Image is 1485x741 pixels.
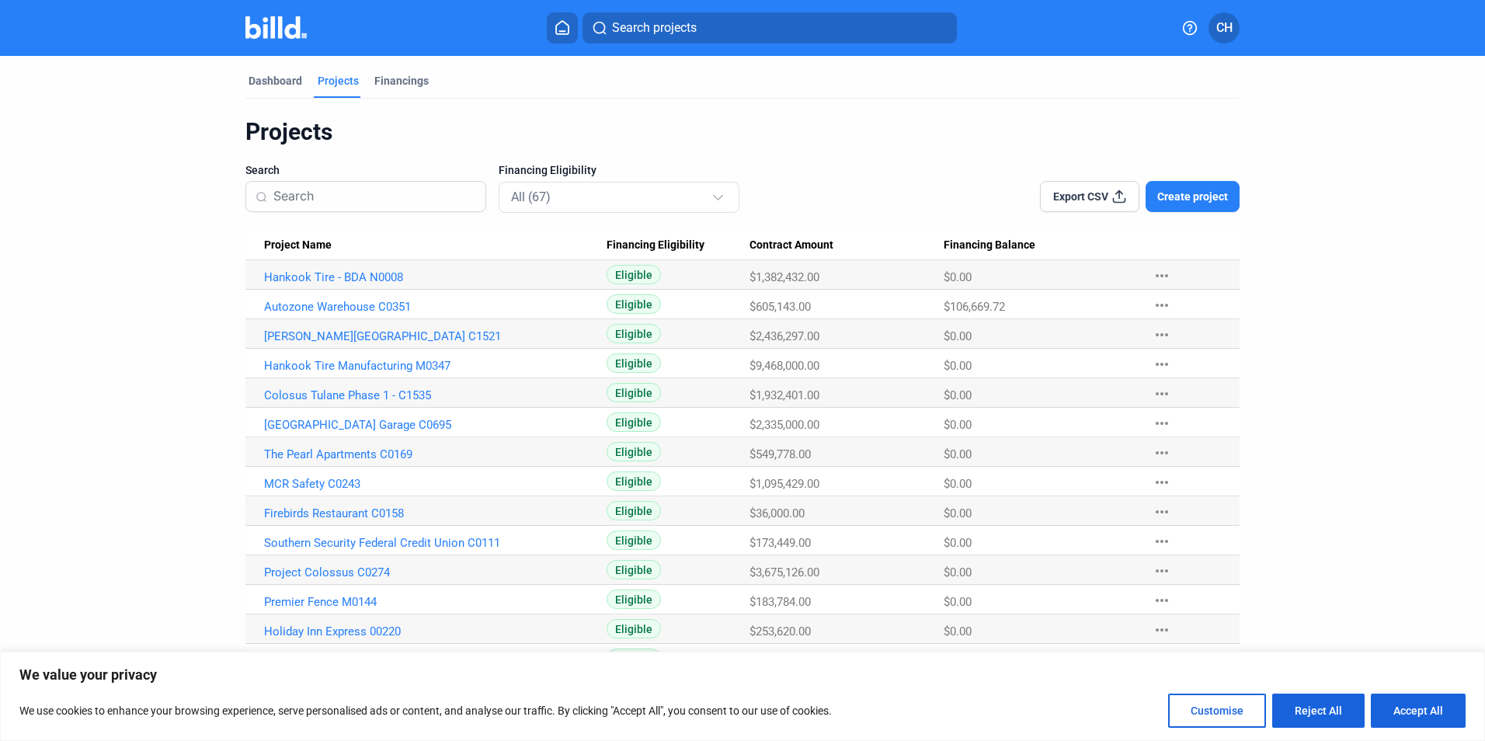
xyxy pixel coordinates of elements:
[1157,189,1228,204] span: Create project
[264,536,607,550] a: Southern Security Federal Credit Union C0111
[1209,12,1240,43] button: CH
[264,418,607,432] a: [GEOGRAPHIC_DATA] Garage C0695
[264,300,607,314] a: Autozone Warehouse C0351
[607,265,661,284] span: Eligible
[749,329,819,343] span: $2,436,297.00
[1153,414,1171,433] mat-icon: more_horiz
[607,619,661,638] span: Eligible
[944,447,972,461] span: $0.00
[944,270,972,284] span: $0.00
[245,162,280,178] span: Search
[944,536,972,550] span: $0.00
[944,595,972,609] span: $0.00
[607,649,661,668] span: Eligible
[273,180,476,213] input: Search
[944,359,972,373] span: $0.00
[749,238,944,252] div: Contract Amount
[612,19,697,37] span: Search projects
[245,117,1240,147] div: Projects
[318,73,359,89] div: Projects
[264,359,607,373] a: Hankook Tire Manufacturing M0347
[607,353,661,373] span: Eligible
[749,624,811,638] span: $253,620.00
[1153,650,1171,669] mat-icon: more_horiz
[264,624,607,638] a: Holiday Inn Express 00220
[1153,621,1171,639] mat-icon: more_horiz
[944,624,972,638] span: $0.00
[749,238,833,252] span: Contract Amount
[1371,694,1466,728] button: Accept All
[749,595,811,609] span: $183,784.00
[249,73,302,89] div: Dashboard
[607,471,661,491] span: Eligible
[19,701,832,720] p: We use cookies to enhance your browsing experience, serve personalised ads or content, and analys...
[749,270,819,284] span: $1,382,432.00
[749,506,805,520] span: $36,000.00
[264,595,607,609] a: Premier Fence M0144
[749,388,819,402] span: $1,932,401.00
[944,418,972,432] span: $0.00
[264,565,607,579] a: Project Colossus C0274
[264,238,607,252] div: Project Name
[1040,181,1139,212] button: Export CSV
[1153,296,1171,315] mat-icon: more_horiz
[944,238,1035,252] span: Financing Balance
[749,536,811,550] span: $173,449.00
[264,388,607,402] a: Colosus Tulane Phase 1 - C1535
[749,565,819,579] span: $3,675,126.00
[607,238,749,252] div: Financing Eligibility
[1153,325,1171,344] mat-icon: more_horiz
[944,238,1137,252] div: Financing Balance
[1153,473,1171,492] mat-icon: more_horiz
[607,531,661,550] span: Eligible
[607,501,661,520] span: Eligible
[607,560,661,579] span: Eligible
[264,447,607,461] a: The Pearl Apartments C0169
[749,447,811,461] span: $549,778.00
[1168,694,1266,728] button: Customise
[749,300,811,314] span: $605,143.00
[1153,355,1171,374] mat-icon: more_horiz
[1146,181,1240,212] button: Create project
[607,294,661,314] span: Eligible
[1153,591,1171,610] mat-icon: more_horiz
[944,388,972,402] span: $0.00
[607,442,661,461] span: Eligible
[607,412,661,432] span: Eligible
[944,506,972,520] span: $0.00
[1153,532,1171,551] mat-icon: more_horiz
[944,565,972,579] span: $0.00
[264,506,607,520] a: Firebirds Restaurant C0158
[1272,694,1365,728] button: Reject All
[1216,19,1233,37] span: CH
[1053,189,1108,204] span: Export CSV
[1153,562,1171,580] mat-icon: more_horiz
[264,477,607,491] a: MCR Safety C0243
[607,238,704,252] span: Financing Eligibility
[264,238,332,252] span: Project Name
[749,418,819,432] span: $2,335,000.00
[245,16,307,39] img: Billd Company Logo
[944,477,972,491] span: $0.00
[583,12,957,43] button: Search projects
[944,300,1005,314] span: $106,669.72
[264,329,607,343] a: [PERSON_NAME][GEOGRAPHIC_DATA] C1521
[944,329,972,343] span: $0.00
[607,324,661,343] span: Eligible
[264,270,607,284] a: Hankook Tire - BDA N0008
[607,383,661,402] span: Eligible
[1153,384,1171,403] mat-icon: more_horiz
[749,477,819,491] span: $1,095,429.00
[607,590,661,609] span: Eligible
[19,666,1466,684] p: We value your privacy
[499,162,596,178] span: Financing Eligibility
[511,190,551,204] mat-select-trigger: All (67)
[1153,503,1171,521] mat-icon: more_horiz
[1153,266,1171,285] mat-icon: more_horiz
[749,359,819,373] span: $9,468,000.00
[1153,444,1171,462] mat-icon: more_horiz
[374,73,429,89] div: Financings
